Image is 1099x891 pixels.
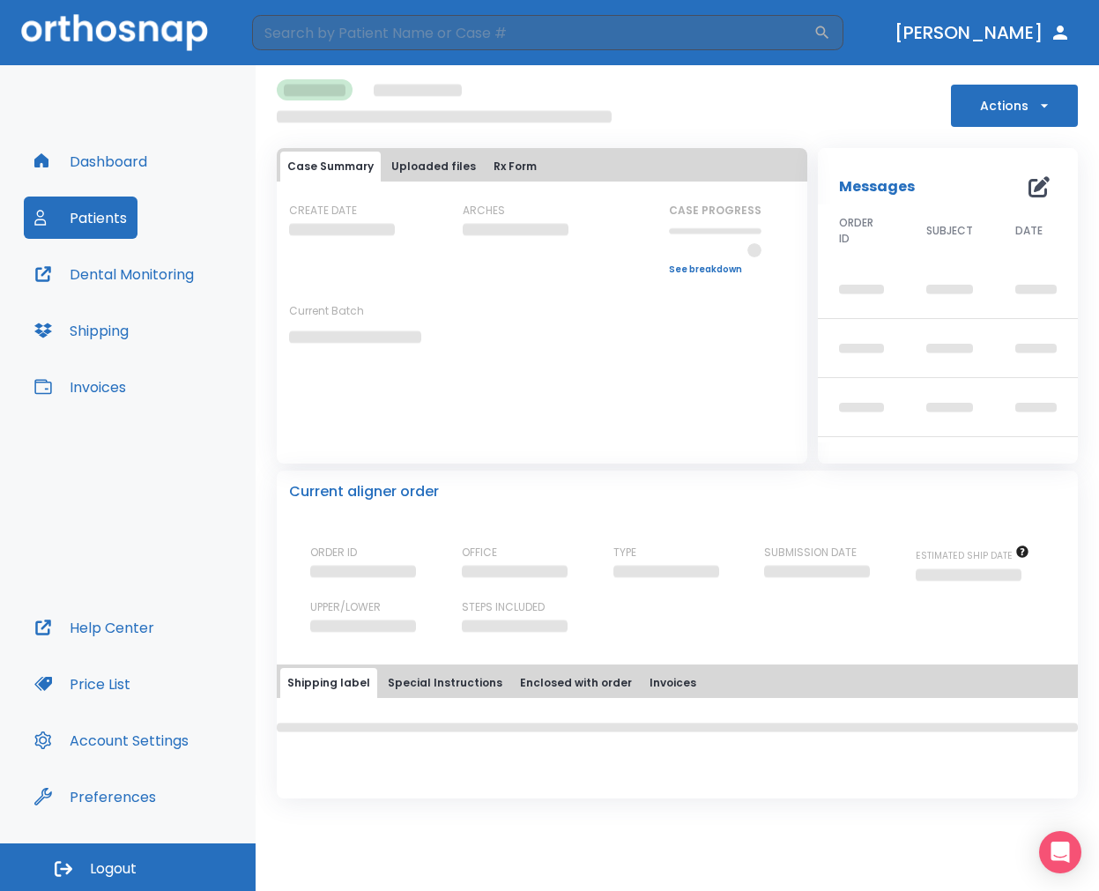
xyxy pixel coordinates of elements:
[289,303,448,319] p: Current Batch
[1015,223,1043,239] span: DATE
[513,668,639,698] button: Enclosed with order
[310,545,357,561] p: ORDER ID
[280,668,1074,698] div: tabs
[764,545,857,561] p: SUBMISSION DATE
[486,152,544,182] button: Rx Form
[642,668,703,698] button: Invoices
[887,17,1078,48] button: [PERSON_NAME]
[1039,831,1081,873] div: Open Intercom Messenger
[21,14,208,50] img: Orthosnap
[280,152,381,182] button: Case Summary
[24,140,158,182] button: Dashboard
[669,203,761,219] p: CASE PROGRESS
[310,599,381,615] p: UPPER/LOWER
[613,545,636,561] p: TYPE
[280,152,804,182] div: tabs
[24,663,141,705] button: Price List
[24,719,199,761] button: Account Settings
[289,481,439,502] p: Current aligner order
[463,203,505,219] p: ARCHES
[289,203,357,219] p: CREATE DATE
[381,668,509,698] button: Special Instructions
[90,859,137,879] span: Logout
[252,15,813,50] input: Search by Patient Name or Case #
[24,253,204,295] button: Dental Monitoring
[24,606,165,649] button: Help Center
[839,176,915,197] p: Messages
[839,215,884,247] span: ORDER ID
[24,366,137,408] button: Invoices
[916,549,1029,562] span: The date will be available after approving treatment plan
[24,197,137,239] button: Patients
[951,85,1078,127] button: Actions
[280,668,377,698] button: Shipping label
[24,776,167,818] button: Preferences
[926,223,973,239] span: SUBJECT
[24,309,139,352] button: Shipping
[384,152,483,182] button: Uploaded files
[462,545,497,561] p: OFFICE
[669,264,761,275] a: See breakdown
[462,599,545,615] p: STEPS INCLUDED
